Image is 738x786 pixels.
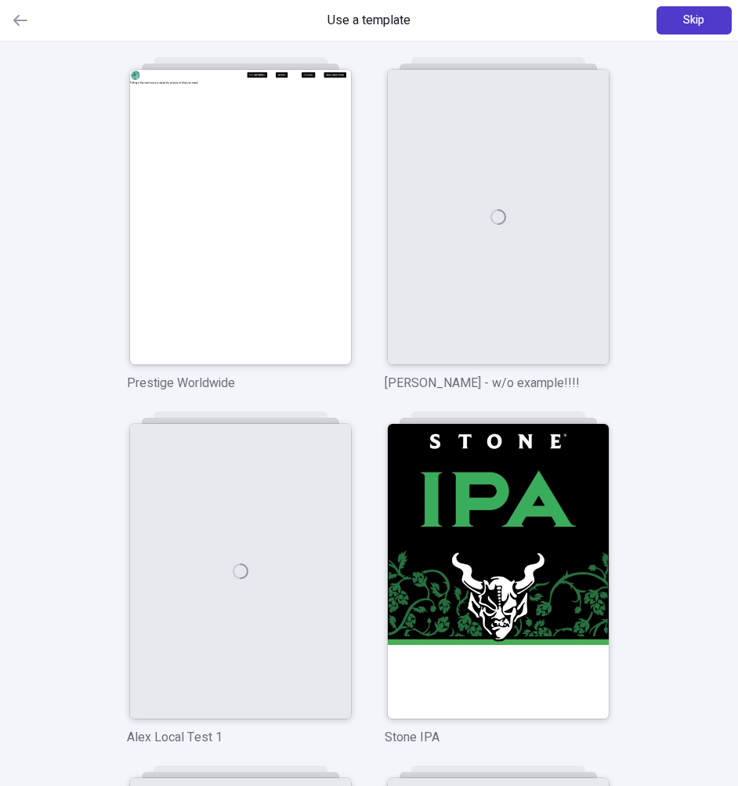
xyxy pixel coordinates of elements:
p: Prestige Worldwide [127,374,353,393]
p: Alex Local Test 1 [127,728,353,747]
button: Skip [657,6,732,34]
p: [PERSON_NAME] - w/o example!!!! [385,374,611,393]
span: Skip [683,12,704,29]
p: Stone IPA [385,728,611,747]
span: Use a template [327,11,411,30]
